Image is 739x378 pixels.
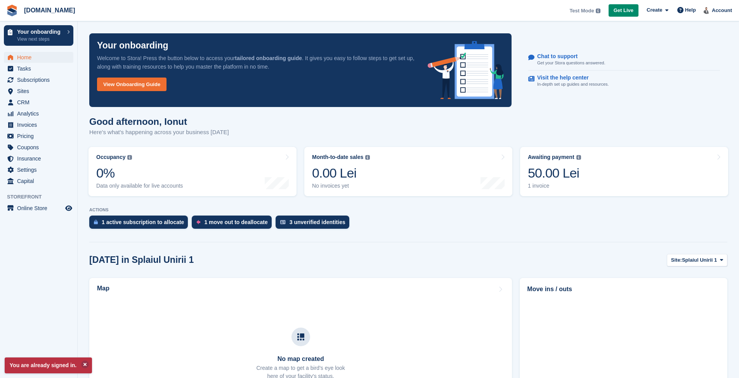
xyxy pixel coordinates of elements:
a: Get Live [609,4,638,17]
span: Pricing [17,131,64,142]
a: 1 active subscription to allocate [89,216,192,233]
p: Here's what's happening across your business [DATE] [89,128,229,137]
span: Help [685,6,696,14]
span: Test Mode [569,7,594,15]
a: menu [4,119,73,130]
span: Online Store [17,203,64,214]
a: menu [4,153,73,164]
a: menu [4,164,73,175]
p: ACTIONS [89,207,727,212]
a: Chat to support Get your Stora questions answered. [528,49,720,71]
span: Capital [17,176,64,186]
span: Tasks [17,63,64,74]
a: menu [4,176,73,186]
span: Subscriptions [17,74,64,85]
div: Awaiting payment [528,154,574,161]
span: Settings [17,164,64,175]
img: stora-icon-8386f47178a22dfd0bd8f6a31ec36ba5ce8667c1dd55bd0f319d3a0aa187defe.svg [6,5,18,16]
span: Splaiul Unirii 1 [682,256,717,264]
p: Get your Stora questions answered. [537,60,605,66]
a: menu [4,108,73,119]
a: menu [4,97,73,108]
span: Storefront [7,193,77,201]
p: In-depth set up guides and resources. [537,81,609,88]
h3: No map created [256,356,345,362]
div: 0% [96,165,183,181]
a: menu [4,74,73,85]
span: CRM [17,97,64,108]
a: Preview store [64,204,73,213]
img: icon-info-grey-7440780725fd019a000dd9b08b2336e03edf1995a4989e88bcd33f0948082b44.svg [365,155,370,160]
p: Visit the help center [537,74,603,81]
div: 1 move out to deallocate [204,219,267,225]
a: Your onboarding View next steps [4,25,73,46]
img: icon-info-grey-7440780725fd019a000dd9b08b2336e03edf1995a4989e88bcd33f0948082b44.svg [127,155,132,160]
h2: Map [97,285,109,292]
a: 1 move out to deallocate [192,216,275,233]
div: Data only available for live accounts [96,183,183,189]
a: [DOMAIN_NAME] [21,4,78,17]
a: Awaiting payment 50.00 Lei 1 invoice [520,147,728,196]
div: 1 active subscription to allocate [102,219,184,225]
a: menu [4,86,73,97]
span: Coupons [17,142,64,153]
p: Welcome to Stora! Press the button below to access your . It gives you easy to follow steps to ge... [97,54,415,71]
a: Month-to-date sales 0.00 Lei No invoices yet [304,147,512,196]
a: menu [4,52,73,63]
div: Occupancy [96,154,125,161]
span: Analytics [17,108,64,119]
span: Site: [671,256,682,264]
h2: Move ins / outs [527,285,720,294]
a: Visit the help center In-depth set up guides and resources. [528,71,720,91]
h1: Good afternoon, Ionut [89,116,229,127]
button: Site: Splaiul Unirii 1 [667,254,727,267]
p: View next steps [17,36,63,43]
span: Home [17,52,64,63]
span: Invoices [17,119,64,130]
span: Insurance [17,153,64,164]
div: 1 invoice [528,183,581,189]
span: Account [712,7,732,14]
img: icon-info-grey-7440780725fd019a000dd9b08b2336e03edf1995a4989e88bcd33f0948082b44.svg [596,9,600,13]
p: You are already signed in. [5,357,92,373]
img: active_subscription_to_allocate_icon-d502201f5373d7db506a760aba3b589e785aa758c864c3986d89f69b8ff3... [94,219,98,224]
img: Ionut Grigorescu [703,6,711,14]
a: menu [4,63,73,74]
img: icon-info-grey-7440780725fd019a000dd9b08b2336e03edf1995a4989e88bcd33f0948082b44.svg [576,155,581,160]
img: move_outs_to_deallocate_icon-f764333ba52eb49d3ac5e1228854f67142a1ed5810a6f6cc68b1a99e826820c5.svg [196,220,200,224]
div: 3 unverified identities [290,219,345,225]
img: map-icn-33ee37083ee616e46c38cad1a60f524a97daa1e2b2c8c0bc3eb3415660979fc1.svg [297,333,304,340]
span: Create [647,6,662,14]
div: 0.00 Lei [312,165,370,181]
a: Occupancy 0% Data only available for live accounts [88,147,297,196]
div: 50.00 Lei [528,165,581,181]
div: No invoices yet [312,183,370,189]
p: Chat to support [537,53,599,60]
a: View Onboarding Guide [97,78,167,91]
p: Your onboarding [97,41,168,50]
img: onboarding-info-6c161a55d2c0e0a8cae90662b2fe09162a5109e8cc188191df67fb4f79e88e88.svg [428,41,504,99]
strong: tailored onboarding guide [235,55,302,61]
img: verify_identity-adf6edd0f0f0b5bbfe63781bf79b02c33cf7c696d77639b501bdc392416b5a36.svg [280,220,286,224]
h2: [DATE] in Splaiul Unirii 1 [89,255,194,265]
span: Get Live [614,7,633,14]
a: menu [4,203,73,214]
a: 3 unverified identities [276,216,353,233]
a: menu [4,131,73,142]
div: Month-to-date sales [312,154,363,161]
span: Sites [17,86,64,97]
a: menu [4,142,73,153]
p: Your onboarding [17,29,63,35]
